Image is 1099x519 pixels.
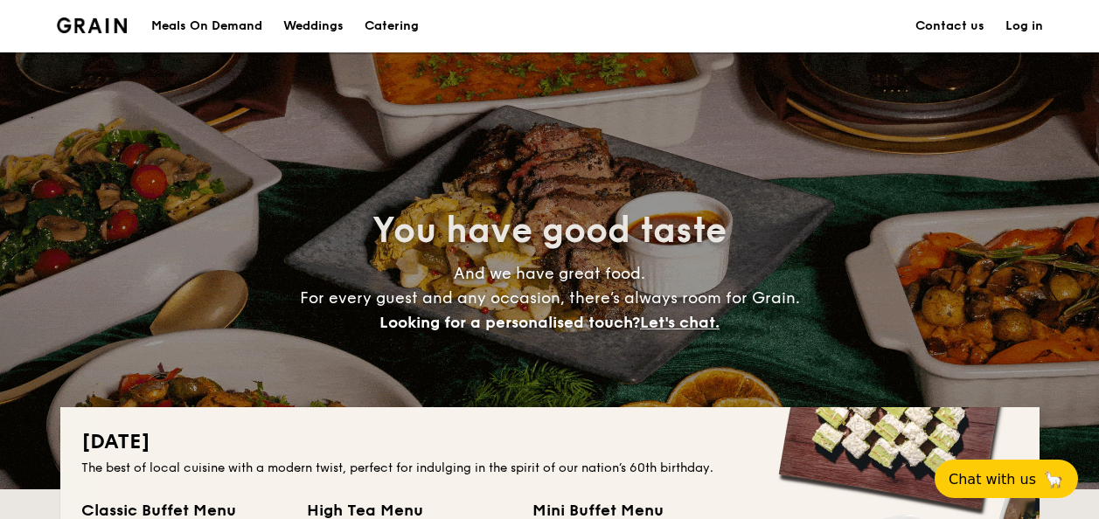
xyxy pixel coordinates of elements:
div: The best of local cuisine with a modern twist, perfect for indulging in the spirit of our nation’... [81,460,1019,477]
span: Let's chat. [640,313,720,332]
span: Chat with us [949,471,1036,488]
h2: [DATE] [81,428,1019,456]
button: Chat with us🦙 [935,460,1078,498]
a: Logotype [57,17,128,33]
img: Grain [57,17,128,33]
span: 🦙 [1043,469,1064,489]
